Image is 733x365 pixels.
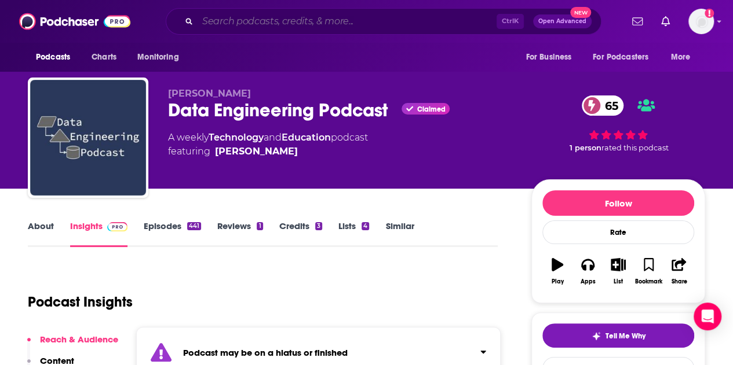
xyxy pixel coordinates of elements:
img: User Profile [688,9,714,34]
button: Share [664,250,694,292]
button: open menu [129,46,194,68]
img: Podchaser - Follow, Share and Rate Podcasts [19,10,130,32]
span: Ctrl K [497,14,524,29]
span: For Podcasters [593,49,648,65]
a: Charts [84,46,123,68]
div: Rate [542,220,694,244]
a: Episodes441 [144,220,201,247]
button: Bookmark [633,250,663,292]
button: Reach & Audience [27,334,118,355]
a: Education [282,132,331,143]
div: A weekly podcast [168,131,368,158]
h1: Podcast Insights [28,293,133,311]
button: Follow [542,190,694,216]
a: Show notifications dropdown [628,12,647,31]
span: [PERSON_NAME] [168,88,251,99]
span: Charts [92,49,116,65]
img: Podchaser Pro [107,222,127,231]
span: Open Advanced [538,19,586,24]
span: New [570,7,591,18]
span: More [671,49,691,65]
div: Apps [581,278,596,285]
button: Apps [572,250,603,292]
button: List [603,250,633,292]
div: 3 [315,222,322,230]
div: Share [671,278,687,285]
button: open menu [517,46,586,68]
button: tell me why sparkleTell Me Why [542,323,694,348]
a: Show notifications dropdown [657,12,674,31]
button: Play [542,250,572,292]
button: Open AdvancedNew [533,14,592,28]
span: Tell Me Why [606,331,646,341]
span: 65 [593,95,624,116]
button: open menu [585,46,665,68]
button: open menu [663,46,705,68]
a: Technology [209,132,264,143]
span: Logged in as tyllerbarner [688,9,714,34]
span: rated this podcast [601,143,669,152]
a: InsightsPodchaser Pro [70,220,127,247]
button: Show profile menu [688,9,714,34]
button: open menu [28,46,85,68]
a: Tobias Macey [215,145,298,158]
a: Credits3 [279,220,322,247]
img: tell me why sparkle [592,331,601,341]
a: Lists4 [338,220,369,247]
div: List [614,278,623,285]
div: Open Intercom Messenger [694,303,721,330]
a: Similar [385,220,414,247]
span: 1 person [570,143,601,152]
svg: Add a profile image [705,9,714,18]
div: Bookmark [635,278,662,285]
span: and [264,132,282,143]
span: Claimed [417,106,445,112]
a: Reviews1 [217,220,262,247]
div: 65 1 personrated this podcast [531,88,705,160]
span: For Business [526,49,571,65]
div: 4 [362,222,369,230]
input: Search podcasts, credits, & more... [198,12,497,31]
strong: Podcast may be on a hiatus or finished [183,347,348,358]
a: About [28,220,54,247]
span: Podcasts [36,49,70,65]
div: Play [552,278,564,285]
span: Monitoring [137,49,178,65]
p: Reach & Audience [40,334,118,345]
a: 65 [582,95,624,116]
div: Search podcasts, credits, & more... [166,8,601,35]
div: 441 [187,222,201,230]
div: 1 [257,222,262,230]
img: Data Engineering Podcast [30,80,146,196]
span: featuring [168,145,368,158]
